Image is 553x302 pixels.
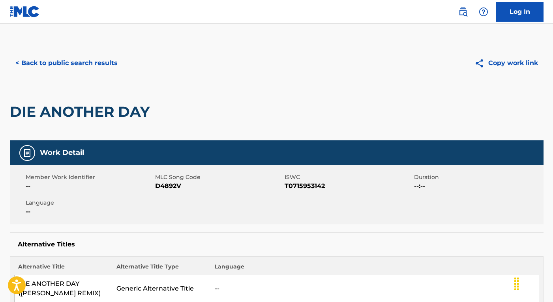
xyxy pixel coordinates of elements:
[18,240,536,248] h5: Alternative Titles
[476,4,491,20] div: Help
[155,181,283,191] span: D4892V
[469,53,544,73] button: Copy work link
[285,173,412,181] span: ISWC
[211,263,539,275] th: Language
[26,207,153,216] span: --
[474,58,488,68] img: Copy work link
[22,148,32,158] img: Work Detail
[455,4,471,20] a: Public Search
[26,199,153,207] span: Language
[458,7,468,17] img: search
[10,103,154,121] h2: DIE ANOTHER DAY
[285,181,412,191] span: T0715953142
[10,53,123,73] button: < Back to public search results
[26,173,153,181] span: Member Work Identifier
[414,173,542,181] span: Duration
[414,181,542,191] span: --:--
[510,272,523,296] div: Drag
[14,263,112,275] th: Alternative Title
[26,181,153,191] span: --
[514,264,553,302] iframe: Chat Widget
[9,6,40,17] img: MLC Logo
[155,173,283,181] span: MLC Song Code
[112,263,211,275] th: Alternative Title Type
[496,2,544,22] a: Log In
[479,7,488,17] img: help
[40,148,84,157] h5: Work Detail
